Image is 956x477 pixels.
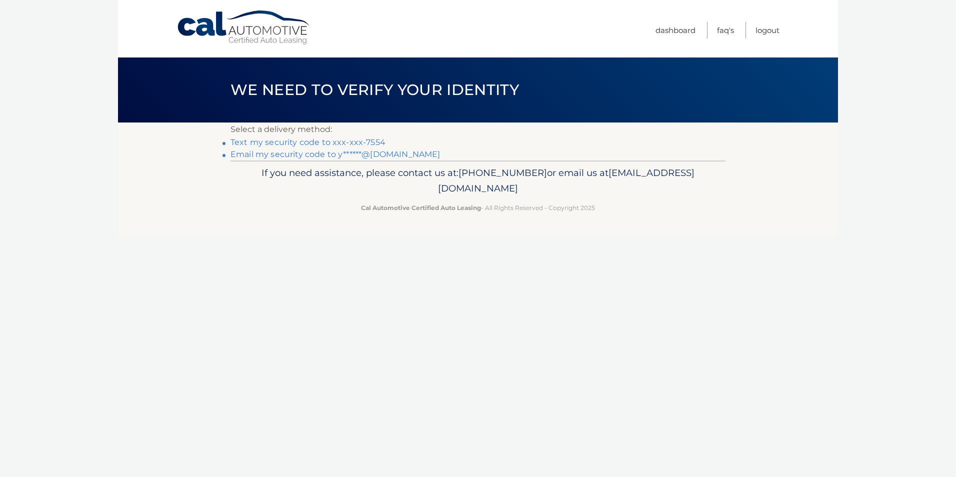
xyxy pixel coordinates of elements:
[458,167,547,178] span: [PHONE_NUMBER]
[230,122,725,136] p: Select a delivery method:
[230,149,440,159] a: Email my security code to y******@[DOMAIN_NAME]
[237,165,719,197] p: If you need assistance, please contact us at: or email us at
[230,80,519,99] span: We need to verify your identity
[655,22,695,38] a: Dashboard
[361,204,481,211] strong: Cal Automotive Certified Auto Leasing
[717,22,734,38] a: FAQ's
[230,137,385,147] a: Text my security code to xxx-xxx-7554
[176,10,311,45] a: Cal Automotive
[755,22,779,38] a: Logout
[237,202,719,213] p: - All Rights Reserved - Copyright 2025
